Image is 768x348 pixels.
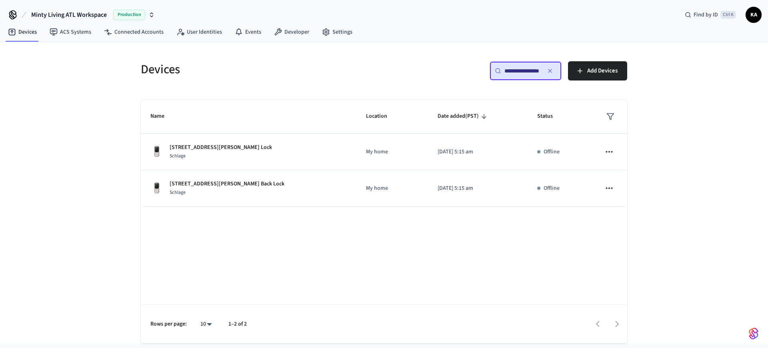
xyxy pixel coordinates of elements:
p: My home [366,148,418,156]
span: Ctrl K [720,11,736,19]
img: SeamLogoGradient.69752ec5.svg [749,327,758,340]
button: Add Devices [568,61,627,80]
button: KA [746,7,762,23]
a: Connected Accounts [98,25,170,39]
p: Offline [544,184,560,193]
span: Name [150,110,175,123]
span: Production [113,10,145,20]
span: Find by ID [694,11,718,19]
img: Yale Assure Touchscreen Wifi Smart Lock, Satin Nickel, Front [150,145,163,158]
span: Schlage [170,189,186,196]
span: Minty Living ATL Workspace [31,10,107,20]
p: 1–2 of 2 [228,320,247,328]
span: Schlage [170,153,186,159]
p: Offline [544,148,560,156]
a: Events [228,25,268,39]
p: My home [366,184,418,193]
div: 10 [196,318,216,330]
img: Yale Assure Touchscreen Wifi Smart Lock, Satin Nickel, Front [150,182,163,195]
a: User Identities [170,25,228,39]
a: Developer [268,25,316,39]
span: Status [537,110,563,123]
span: KA [746,8,761,22]
span: Location [366,110,398,123]
table: sticky table [141,100,627,207]
span: Add Devices [587,66,618,76]
p: [DATE] 5:15 am [438,148,518,156]
a: Settings [316,25,359,39]
a: Devices [2,25,43,39]
div: Find by IDCtrl K [678,8,742,22]
p: [STREET_ADDRESS][PERSON_NAME] Lock [170,143,272,152]
p: [DATE] 5:15 am [438,184,518,193]
h5: Devices [141,61,379,78]
span: Date added(PST) [438,110,489,123]
a: ACS Systems [43,25,98,39]
p: [STREET_ADDRESS][PERSON_NAME] Back Lock [170,180,284,188]
p: Rows per page: [150,320,187,328]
